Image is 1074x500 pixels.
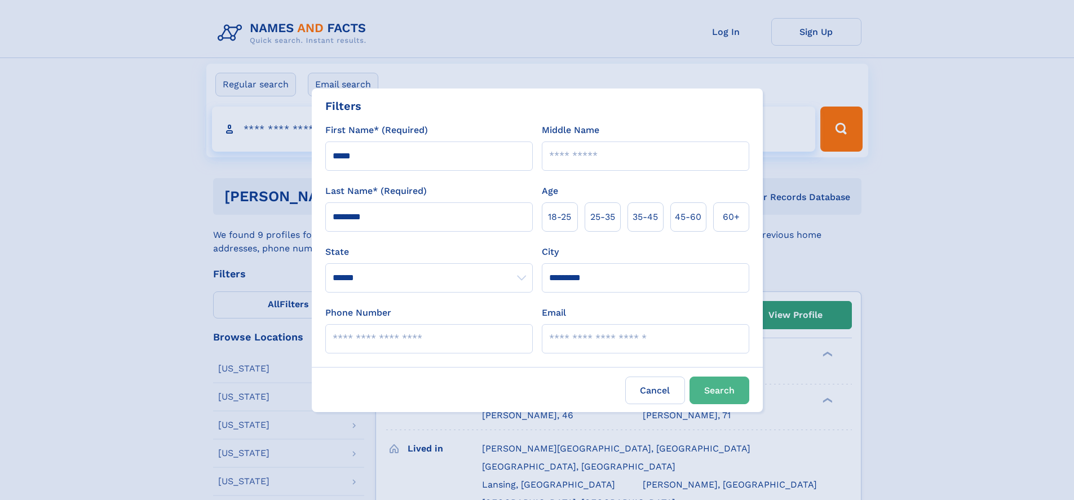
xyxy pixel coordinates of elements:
[723,210,740,224] span: 60+
[325,98,361,114] div: Filters
[633,210,658,224] span: 35‑45
[625,377,685,404] label: Cancel
[590,210,615,224] span: 25‑35
[542,123,599,137] label: Middle Name
[542,245,559,259] label: City
[542,184,558,198] label: Age
[548,210,571,224] span: 18‑25
[325,245,533,259] label: State
[675,210,701,224] span: 45‑60
[325,306,391,320] label: Phone Number
[542,306,566,320] label: Email
[690,377,749,404] button: Search
[325,184,427,198] label: Last Name* (Required)
[325,123,428,137] label: First Name* (Required)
